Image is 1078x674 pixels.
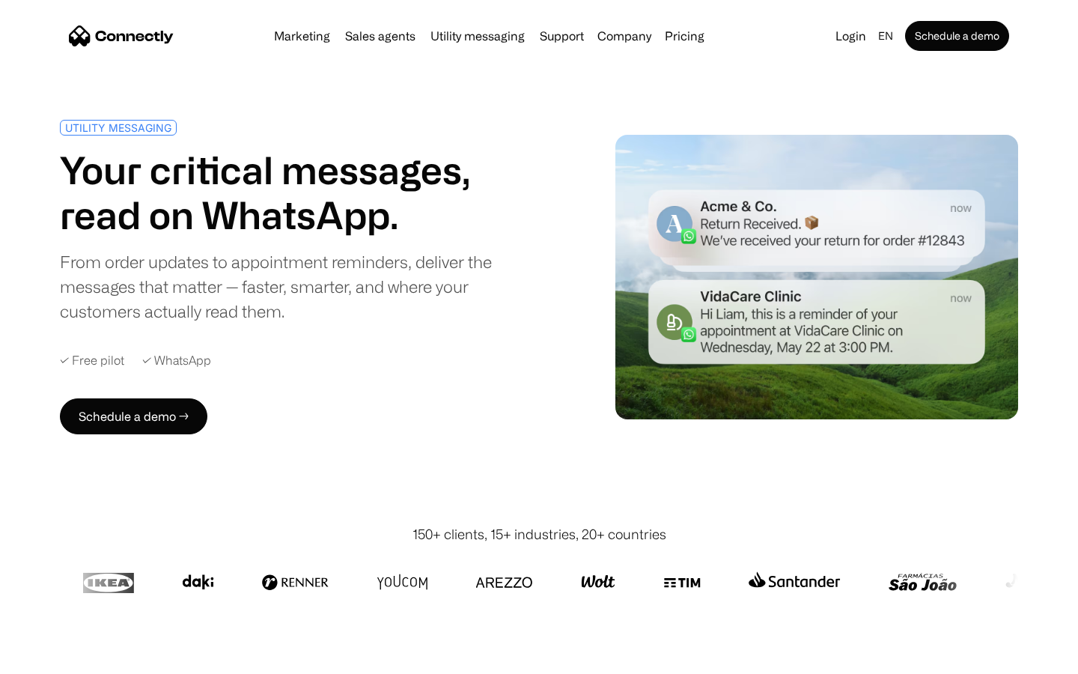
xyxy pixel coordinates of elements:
a: home [69,25,174,47]
div: From order updates to appointment reminders, deliver the messages that matter — faster, smarter, ... [60,249,533,324]
a: Pricing [659,30,710,42]
div: ✓ WhatsApp [142,353,211,368]
a: Schedule a demo → [60,398,207,434]
div: ✓ Free pilot [60,353,124,368]
ul: Language list [30,648,90,669]
a: Support [534,30,590,42]
div: UTILITY MESSAGING [65,122,171,133]
div: Company [597,25,651,46]
a: Sales agents [339,30,421,42]
aside: Language selected: English [15,646,90,669]
a: Login [829,25,872,46]
div: Company [593,25,656,46]
a: Utility messaging [424,30,531,42]
a: Marketing [268,30,336,42]
div: en [878,25,893,46]
a: Schedule a demo [905,21,1009,51]
div: en [872,25,902,46]
div: 150+ clients, 15+ industries, 20+ countries [412,524,666,544]
h1: Your critical messages, read on WhatsApp. [60,148,533,237]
